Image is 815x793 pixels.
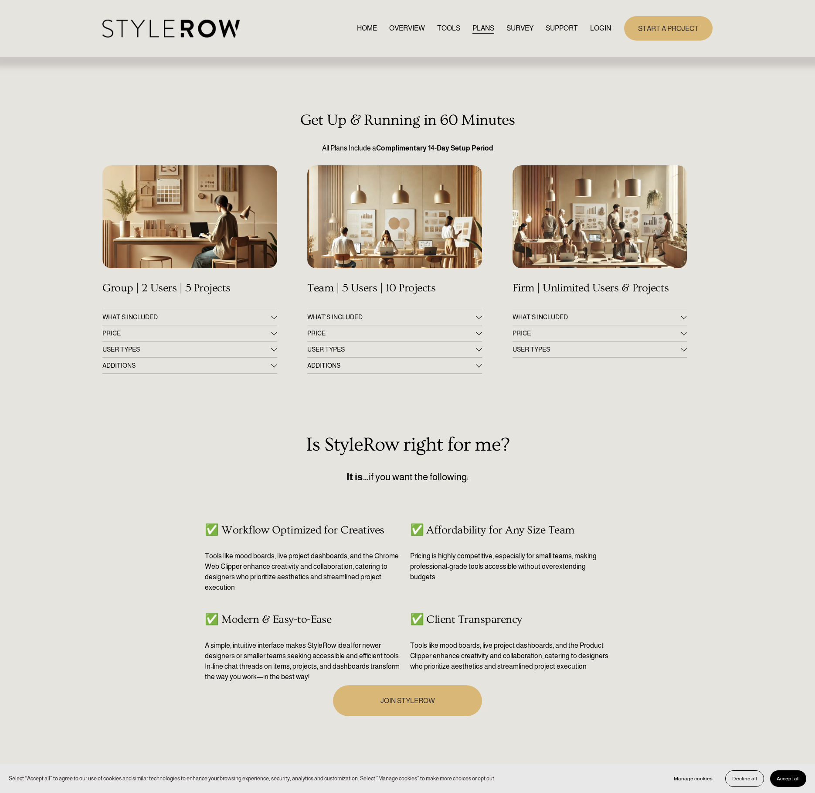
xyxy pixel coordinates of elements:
a: HOME [357,22,377,34]
h4: ✅ Workflow Optimized for Creatives [205,524,405,537]
a: TOOLS [437,22,460,34]
span: USER TYPES [513,346,681,353]
button: WHAT'S INCLUDED [307,309,482,325]
h2: Is StyleRow right for me? [102,434,713,456]
span: WHAT'S INCLUDED [307,314,475,321]
button: WHAT’S INCLUDED [513,309,687,325]
button: PRICE [513,325,687,341]
img: StyleRow [102,20,240,38]
span: Decline all [732,776,757,782]
a: START A PROJECT [624,16,713,40]
h3: Get Up & Running in 60 Minutes [102,112,713,129]
button: ADDITIONS [102,358,277,373]
a: OVERVIEW [389,22,425,34]
span: PRICE [307,330,475,337]
h4: ✅ Affordability for Any Size Team [410,524,610,537]
a: JOIN STYLEROW [333,685,482,716]
button: USER TYPES [307,342,482,357]
a: SURVEY [506,22,533,34]
p: Tools like mood boards, live project dashboards, and the Product Clipper enhance creativity and c... [410,640,610,672]
button: PRICE [307,325,482,341]
span: WHAT'S INCLUDED [102,314,271,321]
a: PLANS [472,22,494,34]
p: if you want the following: [102,470,713,485]
span: ADDITIONS [102,362,271,369]
span: SUPPORT [546,23,578,34]
span: USER TYPES [307,346,475,353]
span: ADDITIONS [307,362,475,369]
span: Accept all [777,776,800,782]
h4: ✅ Client Transparency [410,613,610,626]
p: A simple, intuitive interface makes StyleRow ideal for newer designers or smaller teams seeking a... [205,640,405,682]
button: Decline all [725,770,764,787]
h4: Group | 2 Users | 5 Projects [102,282,277,295]
strong: It is… [346,472,369,482]
span: PRICE [102,330,271,337]
strong: Complimentary 14-Day Setup Period [376,144,493,152]
p: Tools like mood boards, live project dashboards, and the Chrome Web Clipper enhance creativity an... [205,551,405,593]
span: USER TYPES [102,346,271,353]
button: USER TYPES [513,342,687,357]
p: Pricing is highly competitive, especially for small teams, making professional-grade tools access... [410,551,610,582]
a: LOGIN [590,22,611,34]
h4: ✅ Modern & Easy-to-Ease [205,613,405,626]
span: WHAT’S INCLUDED [513,314,681,321]
p: Select “Accept all” to agree to our use of cookies and similar technologies to enhance your brows... [9,774,496,783]
p: All Plans Include a [102,143,713,154]
button: USER TYPES [102,342,277,357]
button: Manage cookies [667,770,719,787]
span: PRICE [513,330,681,337]
span: Manage cookies [674,776,713,782]
h4: Firm | Unlimited Users & Projects [513,282,687,295]
button: WHAT'S INCLUDED [102,309,277,325]
button: ADDITIONS [307,358,482,373]
a: folder dropdown [546,22,578,34]
button: Accept all [770,770,806,787]
button: PRICE [102,325,277,341]
h4: Team | 5 Users | 10 Projects [307,282,482,295]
